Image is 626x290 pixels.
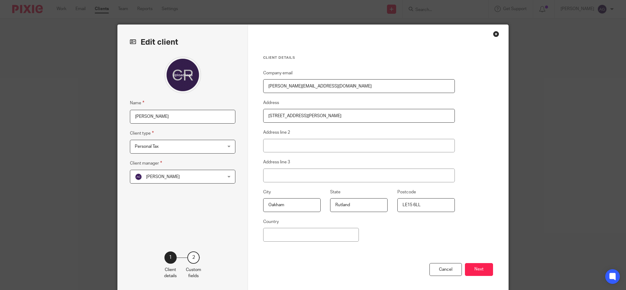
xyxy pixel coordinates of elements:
div: Cancel [429,263,462,276]
label: State [330,189,341,195]
div: 2 [187,251,200,264]
label: City [263,189,271,195]
div: 1 [164,251,177,264]
img: svg%3E [135,173,142,180]
label: Postcode [397,189,416,195]
label: Name [130,99,144,106]
h3: Client details [263,55,455,60]
label: Address [263,100,279,106]
label: Client type [130,130,154,137]
h2: Edit client [130,37,235,47]
p: Client details [164,267,177,279]
button: Next [465,263,493,276]
span: [PERSON_NAME] [146,175,180,179]
label: Company email [263,70,293,76]
div: Close this dialog window [493,31,499,37]
label: Address line 2 [263,129,290,136]
label: Address line 3 [263,159,290,165]
label: Country [263,219,279,225]
p: Custom fields [186,267,201,279]
span: Personal Tax [135,144,159,149]
label: Client manager [130,160,162,167]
